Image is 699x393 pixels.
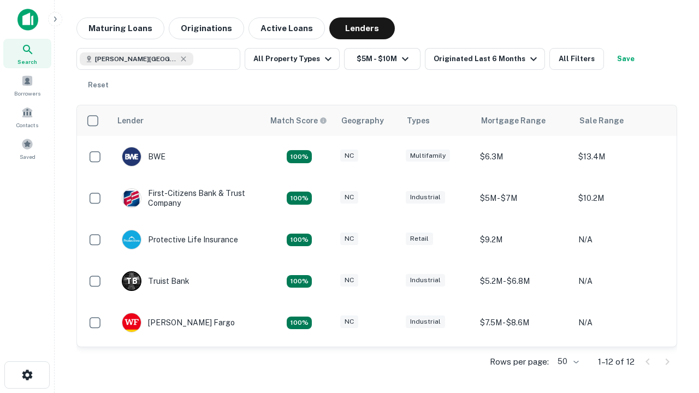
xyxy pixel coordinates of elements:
[122,313,141,332] img: picture
[111,105,264,136] th: Lender
[17,57,37,66] span: Search
[340,274,358,287] div: NC
[475,302,573,343] td: $7.5M - $8.6M
[644,271,699,323] iframe: Chat Widget
[20,152,35,161] span: Saved
[122,313,235,332] div: [PERSON_NAME] Fargo
[340,150,358,162] div: NC
[122,230,141,249] img: picture
[475,343,573,385] td: $8.8M
[287,275,312,288] div: Matching Properties: 3, hasApolloMatch: undefined
[406,233,433,245] div: Retail
[406,150,450,162] div: Multifamily
[264,105,335,136] th: Capitalize uses an advanced AI algorithm to match your search with the best lender. The match sco...
[3,102,51,132] a: Contacts
[400,105,475,136] th: Types
[549,48,604,70] button: All Filters
[490,355,549,368] p: Rows per page:
[406,315,445,328] div: Industrial
[287,192,312,205] div: Matching Properties: 2, hasApolloMatch: undefined
[122,147,165,166] div: BWE
[122,271,189,291] div: Truist Bank
[434,52,540,65] div: Originated Last 6 Months
[3,134,51,163] a: Saved
[17,9,38,31] img: capitalize-icon.png
[475,260,573,302] td: $5.2M - $6.8M
[406,274,445,287] div: Industrial
[340,233,358,245] div: NC
[287,317,312,330] div: Matching Properties: 2, hasApolloMatch: undefined
[481,114,546,127] div: Mortgage Range
[245,48,340,70] button: All Property Types
[475,177,573,219] td: $5M - $7M
[287,234,312,247] div: Matching Properties: 2, hasApolloMatch: undefined
[553,354,580,370] div: 50
[3,70,51,100] a: Borrowers
[122,189,141,207] img: picture
[573,343,671,385] td: N/A
[14,89,40,98] span: Borrowers
[122,230,238,249] div: Protective Life Insurance
[3,39,51,68] a: Search
[122,147,141,166] img: picture
[169,17,244,39] button: Originations
[579,114,624,127] div: Sale Range
[573,177,671,219] td: $10.2M
[406,191,445,204] div: Industrial
[329,17,395,39] button: Lenders
[95,54,177,64] span: [PERSON_NAME][GEOGRAPHIC_DATA], [GEOGRAPHIC_DATA]
[340,315,358,328] div: NC
[287,150,312,163] div: Matching Properties: 2, hasApolloMatch: undefined
[475,136,573,177] td: $6.3M
[76,17,164,39] button: Maturing Loans
[425,48,545,70] button: Originated Last 6 Months
[270,115,327,127] div: Capitalize uses an advanced AI algorithm to match your search with the best lender. The match sco...
[16,121,38,129] span: Contacts
[407,114,430,127] div: Types
[340,191,358,204] div: NC
[270,115,325,127] h6: Match Score
[573,260,671,302] td: N/A
[608,48,643,70] button: Save your search to get updates of matches that match your search criteria.
[573,105,671,136] th: Sale Range
[344,48,420,70] button: $5M - $10M
[598,355,635,368] p: 1–12 of 12
[126,276,137,287] p: T B
[122,188,253,208] div: First-citizens Bank & Trust Company
[573,136,671,177] td: $13.4M
[117,114,144,127] div: Lender
[475,105,573,136] th: Mortgage Range
[335,105,400,136] th: Geography
[573,302,671,343] td: N/A
[81,74,116,96] button: Reset
[248,17,325,39] button: Active Loans
[341,114,384,127] div: Geography
[573,219,671,260] td: N/A
[475,219,573,260] td: $9.2M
